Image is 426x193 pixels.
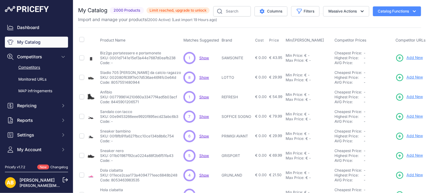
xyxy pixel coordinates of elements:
[308,117,311,122] div: -
[100,109,178,114] p: Sandalo con tacco
[334,119,364,124] div: AVG Price:
[5,144,68,155] button: My Account
[100,173,177,178] p: SKU: 011ece2caa173a4094771eec6848b248
[269,133,282,138] span: € 29.99
[222,153,253,158] p: GRISPORT
[172,17,217,22] span: (Last import 19 Hours ago)
[255,94,267,99] span: € 0.00
[269,94,282,99] span: € 54.99
[286,175,304,180] div: Max Price:
[334,188,362,192] a: Cheapest Price:
[78,6,107,15] h2: My Catalog
[199,95,209,99] span: Show
[100,90,177,95] p: Anfibio
[334,80,364,85] div: AVG Price:
[334,75,364,80] div: Highest Price:
[364,75,366,80] span: -
[213,6,251,16] input: Search
[255,38,264,43] span: Cost
[308,175,311,180] div: -
[364,56,366,60] span: -
[100,134,174,139] p: SKU: 00f8fb91fa627fbcc10ce134b8b6c754
[308,58,311,63] div: -
[110,7,144,14] span: 2000 Products
[334,70,362,75] a: Cheapest Price:
[189,75,191,80] span: 8
[5,165,25,170] div: Pricefy v1.7.2
[304,73,307,78] div: €
[188,173,191,178] span: 4
[334,109,362,114] a: Cheapest Price:
[269,38,279,43] span: Price
[20,183,114,188] a: [PERSON_NAME][EMAIL_ADDRESS][DOMAIN_NAME]
[364,114,366,119] span: -
[395,151,423,160] a: Add New
[255,38,265,43] button: Cost
[406,55,423,61] span: Add New
[305,78,308,82] div: €
[17,54,57,60] span: Competitors
[146,7,210,13] span: Limit reached, upgrade to unlock
[334,148,362,153] a: Cheapest Price:
[5,6,49,12] img: Pricefy Logo
[307,170,310,175] div: -
[100,38,125,42] span: Product Name
[307,73,310,78] div: -
[406,172,423,178] span: Add New
[5,51,68,62] button: Competitors
[189,55,190,61] span: 1
[364,148,366,153] span: -
[100,70,181,75] p: Stadio 705 [PERSON_NAME] da calcio ragazzo
[100,148,173,153] p: Sneaker nero
[364,119,366,124] span: -
[17,103,57,109] span: Repricing
[395,38,426,42] span: Competitor URLs
[406,133,423,139] span: Add New
[199,75,209,80] a: Show
[100,119,178,124] p: Code: -
[334,51,362,55] a: Cheapest Price:
[222,95,253,100] p: REFRESH
[199,173,209,177] span: Show
[17,147,57,153] span: My Account
[334,158,364,163] div: AVG Price:
[20,177,55,183] a: [PERSON_NAME]
[406,75,423,80] span: Add New
[17,117,57,123] span: Reports
[406,153,423,158] span: Add New
[255,173,267,177] span: € 0.00
[199,134,209,138] a: Show
[305,136,308,141] div: €
[364,51,366,55] span: -
[50,165,68,169] a: Changelog
[364,134,366,138] span: -
[100,60,175,65] p: Code: -
[199,153,209,158] a: Show
[222,134,253,139] p: PRIMIGI AVANT
[17,132,57,138] span: Settings
[286,112,303,117] div: Min Price:
[364,100,366,104] span: -
[269,114,282,118] span: € 79.99
[148,17,169,22] a: 2000 Active
[308,156,311,161] div: -
[255,153,267,158] span: € 0.00
[304,170,307,175] div: €
[308,136,311,141] div: -
[334,178,364,183] div: AVG Price:
[364,80,366,85] span: -
[334,168,362,173] a: Cheapest Price:
[100,95,177,100] p: SKU: 007799614210660a33477f4ad5b03acf
[286,73,303,78] div: Min Price:
[100,56,175,60] p: SKU: 0001d7141e15ef3a44e7687d0eafb238
[255,75,267,79] span: € 0.00
[364,153,366,158] span: -
[304,92,307,97] div: €
[334,114,364,119] div: Highest Price:
[286,117,304,122] div: Max Price:
[304,112,307,117] div: €
[100,178,177,183] p: Code: 8053463983535
[222,114,253,119] p: SOFFICE SOGNO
